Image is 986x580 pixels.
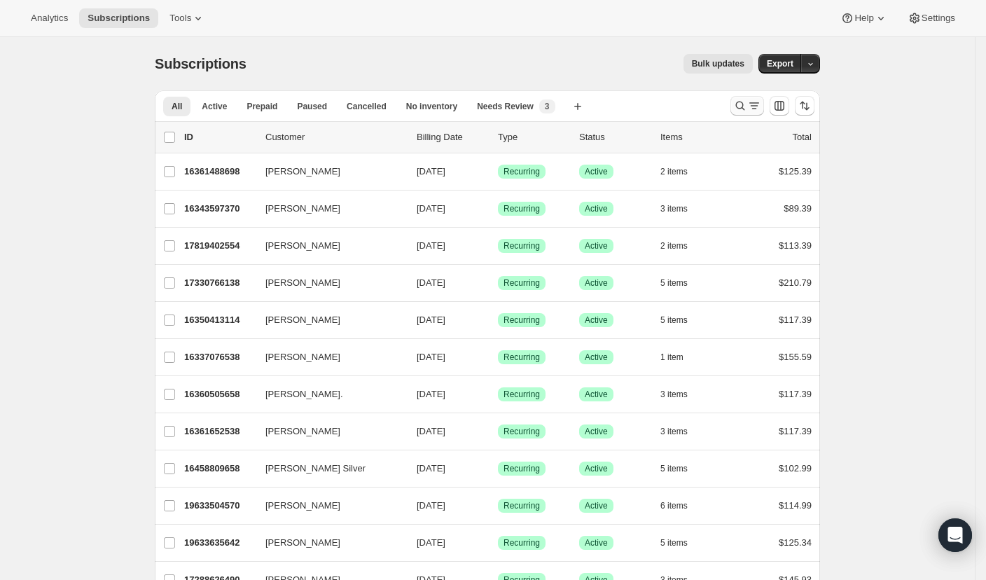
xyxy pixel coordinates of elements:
[660,537,688,548] span: 5 items
[660,459,703,478] button: 5 items
[660,236,703,256] button: 2 items
[417,537,445,548] span: [DATE]
[585,537,608,548] span: Active
[779,166,812,177] span: $125.39
[660,130,730,144] div: Items
[660,162,703,181] button: 2 items
[257,309,397,331] button: [PERSON_NAME]
[660,500,688,511] span: 6 items
[184,239,254,253] p: 17819402554
[257,160,397,183] button: [PERSON_NAME]
[257,346,397,368] button: [PERSON_NAME]
[779,315,812,325] span: $117.39
[417,277,445,288] span: [DATE]
[184,499,254,513] p: 19633504570
[795,96,814,116] button: Sort the results
[899,8,964,28] button: Settings
[417,389,445,399] span: [DATE]
[257,272,397,294] button: [PERSON_NAME]
[184,536,254,550] p: 19633635642
[660,277,688,289] span: 5 items
[477,101,534,112] span: Needs Review
[417,426,445,436] span: [DATE]
[265,130,405,144] p: Customer
[184,350,254,364] p: 16337076538
[184,462,254,476] p: 16458809658
[660,496,703,516] button: 6 items
[184,422,812,441] div: 16361652538[PERSON_NAME][DATE]SuccessRecurringSuccessActive3 items$117.39
[504,315,540,326] span: Recurring
[545,101,550,112] span: 3
[79,8,158,28] button: Subscriptions
[417,500,445,511] span: [DATE]
[184,424,254,439] p: 16361652538
[265,276,340,290] span: [PERSON_NAME]
[265,387,343,401] span: [PERSON_NAME].
[265,165,340,179] span: [PERSON_NAME]
[184,459,812,478] div: 16458809658[PERSON_NAME] Silver[DATE]SuccessRecurringSuccessActive5 items$102.99
[938,518,972,552] div: Open Intercom Messenger
[767,58,793,69] span: Export
[660,422,703,441] button: 3 items
[169,13,191,24] span: Tools
[265,499,340,513] span: [PERSON_NAME]
[184,310,812,330] div: 16350413114[PERSON_NAME][DATE]SuccessRecurringSuccessActive5 items$117.39
[660,426,688,437] span: 3 items
[172,101,182,112] span: All
[579,130,649,144] p: Status
[184,273,812,293] div: 17330766138[PERSON_NAME][DATE]SuccessRecurringSuccessActive5 items$210.79
[417,203,445,214] span: [DATE]
[155,56,246,71] span: Subscriptions
[184,236,812,256] div: 17819402554[PERSON_NAME][DATE]SuccessRecurringSuccessActive2 items$113.39
[184,165,254,179] p: 16361488698
[417,166,445,177] span: [DATE]
[265,350,340,364] span: [PERSON_NAME]
[184,387,254,401] p: 16360505658
[257,383,397,406] button: [PERSON_NAME].
[784,203,812,214] span: $89.39
[660,347,699,367] button: 1 item
[730,96,764,116] button: Search and filter results
[184,276,254,290] p: 17330766138
[257,198,397,220] button: [PERSON_NAME]
[660,240,688,251] span: 2 items
[417,240,445,251] span: [DATE]
[246,101,277,112] span: Prepaid
[504,352,540,363] span: Recurring
[504,240,540,251] span: Recurring
[22,8,76,28] button: Analytics
[585,463,608,474] span: Active
[922,13,955,24] span: Settings
[265,313,340,327] span: [PERSON_NAME]
[793,130,812,144] p: Total
[585,352,608,363] span: Active
[660,203,688,214] span: 3 items
[417,130,487,144] p: Billing Date
[504,500,540,511] span: Recurring
[417,352,445,362] span: [DATE]
[161,8,214,28] button: Tools
[585,500,608,511] span: Active
[585,203,608,214] span: Active
[779,240,812,251] span: $113.39
[265,424,340,439] span: [PERSON_NAME]
[184,162,812,181] div: 16361488698[PERSON_NAME][DATE]SuccessRecurringSuccessActive2 items$125.39
[660,533,703,553] button: 5 items
[265,462,366,476] span: [PERSON_NAME] Silver
[504,389,540,400] span: Recurring
[660,463,688,474] span: 5 items
[660,166,688,177] span: 2 items
[585,277,608,289] span: Active
[184,313,254,327] p: 16350413114
[297,101,327,112] span: Paused
[832,8,896,28] button: Help
[184,130,254,144] p: ID
[498,130,568,144] div: Type
[406,101,457,112] span: No inventory
[660,273,703,293] button: 5 items
[779,463,812,474] span: $102.99
[504,463,540,474] span: Recurring
[585,315,608,326] span: Active
[779,277,812,288] span: $210.79
[504,203,540,214] span: Recurring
